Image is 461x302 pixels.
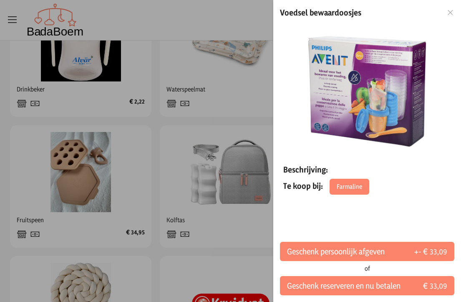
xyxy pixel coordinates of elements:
span: +- € 33,09 [414,246,447,257]
a: Farmaline [330,179,369,195]
span: Geschenk persoonlijk afgeven [287,246,385,257]
img: Voedsel bewaardoosjes [307,25,427,150]
span: Te koop bij: [283,181,323,191]
h2: Voedsel bewaardoosjes [280,7,361,18]
div: of [280,264,454,273]
button: Geschenk persoonlijk afgeven+- € 33,09 [280,242,454,261]
span: € 33,09 [423,280,447,292]
span: Geschenk reserveren en nu betalen [287,280,401,292]
p: Beschrijving: [283,164,451,175]
button: Geschenk reserveren en nu betalen€ 33,09 [280,276,454,295]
